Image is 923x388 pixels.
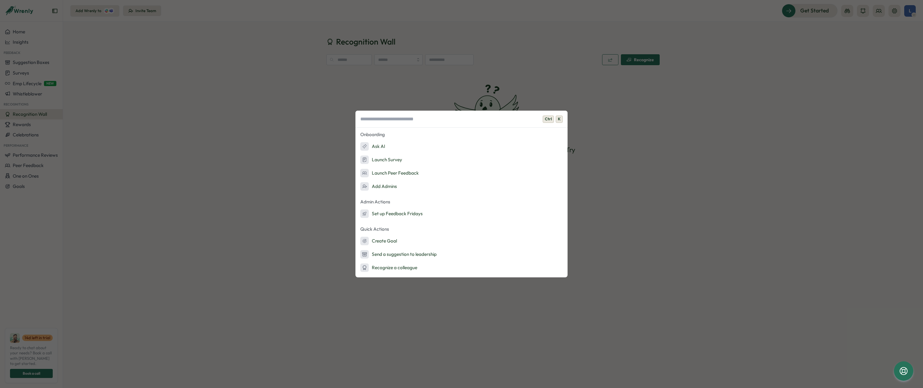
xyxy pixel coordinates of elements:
button: Launch Peer Feedback [355,167,568,179]
div: Send a suggestion to leadership [360,250,437,259]
span: Ctrl [543,115,554,123]
button: Launch Survey [355,154,568,166]
p: Quick Actions [355,225,568,234]
p: Onboarding [355,130,568,139]
span: K [556,115,563,123]
button: Recognize a colleague [355,262,568,274]
button: Set up Feedback Fridays [355,208,568,220]
button: Create Goal [355,235,568,247]
div: Recognize a colleague [360,263,417,272]
div: Launch Peer Feedback [360,169,419,177]
button: Ask AI [355,140,568,152]
div: Ask AI [360,142,385,151]
div: Launch Survey [360,156,402,164]
button: Send a suggestion to leadership [355,248,568,260]
p: Admin Actions [355,197,568,206]
button: Add Admins [355,180,568,192]
div: Create Goal [360,237,397,245]
div: Set up Feedback Fridays [360,209,423,218]
div: Add Admins [360,182,397,191]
